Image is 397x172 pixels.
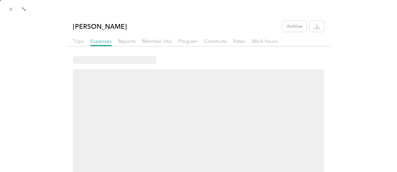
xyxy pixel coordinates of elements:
span: Commute [204,38,227,44]
span: Rates [233,38,245,44]
p: [PERSON_NAME] [73,21,127,32]
span: Expenses [90,38,112,44]
span: Member info [142,38,172,44]
span: Program [178,38,198,44]
span: Trips [73,38,84,44]
iframe: Everlance-gr Chat Button Frame [362,137,397,172]
button: Archive [282,21,306,32]
span: Reports [118,38,136,44]
span: Work hours [252,38,278,44]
